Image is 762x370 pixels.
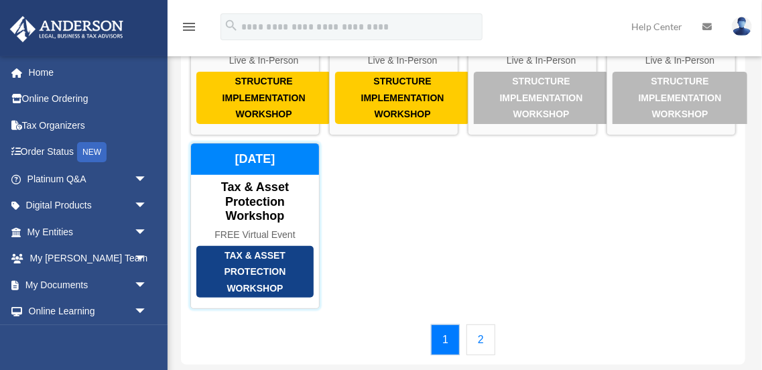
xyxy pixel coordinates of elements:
[9,271,168,298] a: My Documentsarrow_drop_down
[134,219,161,246] span: arrow_drop_down
[9,59,168,86] a: Home
[9,86,168,113] a: Online Ordering
[224,18,239,33] i: search
[9,219,168,245] a: My Entitiesarrow_drop_down
[134,166,161,193] span: arrow_drop_down
[9,298,168,325] a: Online Learningarrow_drop_down
[9,192,168,219] a: Digital Productsarrow_drop_down
[181,19,197,35] i: menu
[330,55,475,66] div: Live & In-Person
[613,72,747,124] div: Structure Implementation Workshop
[77,142,107,162] div: NEW
[474,72,609,124] div: Structure Implementation Workshop
[191,180,319,224] div: Tax & Asset Protection Workshop
[9,139,168,166] a: Order StatusNEW
[468,55,614,66] div: Live & In-Person
[431,324,460,355] a: 1
[6,16,127,42] img: Anderson Advisors Platinum Portal
[190,145,320,312] a: Tax & Asset Protection Workshop Tax & Asset Protection Workshop FREE Virtual Event [DATE]
[134,324,161,352] span: arrow_drop_down
[196,72,331,124] div: Structure Implementation Workshop
[9,245,168,272] a: My [PERSON_NAME] Teamarrow_drop_down
[134,192,161,220] span: arrow_drop_down
[9,112,168,139] a: Tax Organizers
[9,166,168,192] a: Platinum Q&Aarrow_drop_down
[191,229,319,241] div: FREE Virtual Event
[335,72,470,124] div: Structure Implementation Workshop
[134,245,161,273] span: arrow_drop_down
[732,17,752,36] img: User Pic
[134,298,161,326] span: arrow_drop_down
[181,23,197,35] a: menu
[191,143,319,176] div: [DATE]
[196,246,314,298] div: Tax & Asset Protection Workshop
[466,324,495,355] a: 2
[607,55,753,66] div: Live & In-Person
[9,324,168,351] a: Billingarrow_drop_down
[134,271,161,299] span: arrow_drop_down
[191,55,336,66] div: Live & In-Person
